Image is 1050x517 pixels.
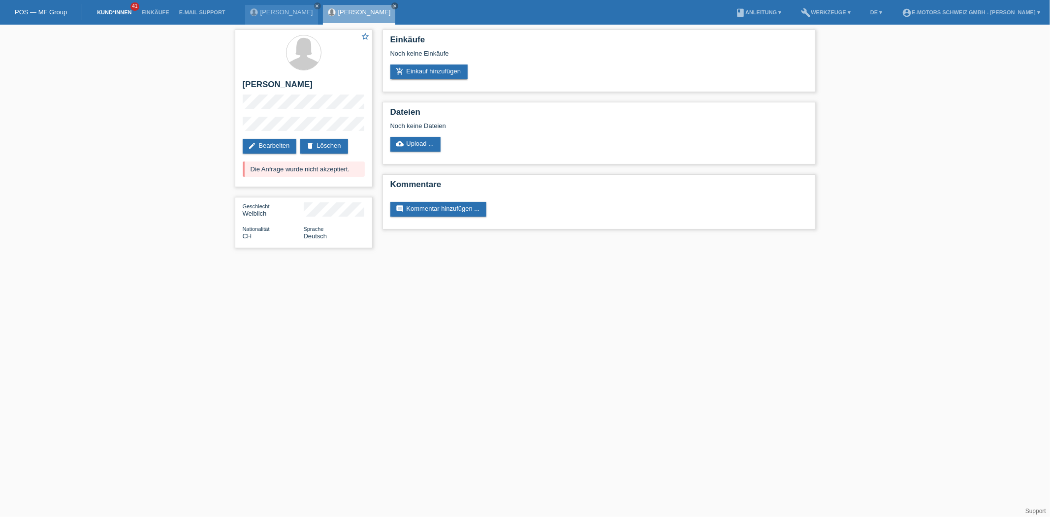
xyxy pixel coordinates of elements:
[243,80,365,95] h2: [PERSON_NAME]
[390,107,808,122] h2: Dateien
[390,50,808,65] div: Noch keine Einkäufe
[249,142,256,150] i: edit
[865,9,887,15] a: DE ▾
[243,162,365,177] div: Die Anfrage wurde nicht akzeptiert.
[260,8,313,16] a: [PERSON_NAME]
[306,142,314,150] i: delete
[390,137,441,152] a: cloud_uploadUpload ...
[796,9,856,15] a: buildWerkzeuge ▾
[174,9,230,15] a: E-Mail Support
[902,8,912,18] i: account_circle
[243,226,270,232] span: Nationalität
[735,8,745,18] i: book
[314,2,321,9] a: close
[731,9,786,15] a: bookAnleitung ▾
[243,202,304,217] div: Weiblich
[391,2,398,9] a: close
[396,67,404,75] i: add_shopping_cart
[361,32,370,42] a: star_border
[390,180,808,194] h2: Kommentare
[390,35,808,50] h2: Einkäufe
[390,122,691,129] div: Noch keine Dateien
[1025,508,1046,515] a: Support
[396,140,404,148] i: cloud_upload
[15,8,67,16] a: POS — MF Group
[304,232,327,240] span: Deutsch
[304,226,324,232] span: Sprache
[92,9,136,15] a: Kund*innen
[396,205,404,213] i: comment
[361,32,370,41] i: star_border
[243,139,297,154] a: editBearbeiten
[392,3,397,8] i: close
[338,8,391,16] a: [PERSON_NAME]
[390,65,468,79] a: add_shopping_cartEinkauf hinzufügen
[243,203,270,209] span: Geschlecht
[390,202,487,217] a: commentKommentar hinzufügen ...
[300,139,348,154] a: deleteLöschen
[243,232,252,240] span: Schweiz
[315,3,320,8] i: close
[136,9,174,15] a: Einkäufe
[897,9,1045,15] a: account_circleE-Motors Schweiz GmbH - [PERSON_NAME] ▾
[801,8,811,18] i: build
[130,2,139,11] span: 41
